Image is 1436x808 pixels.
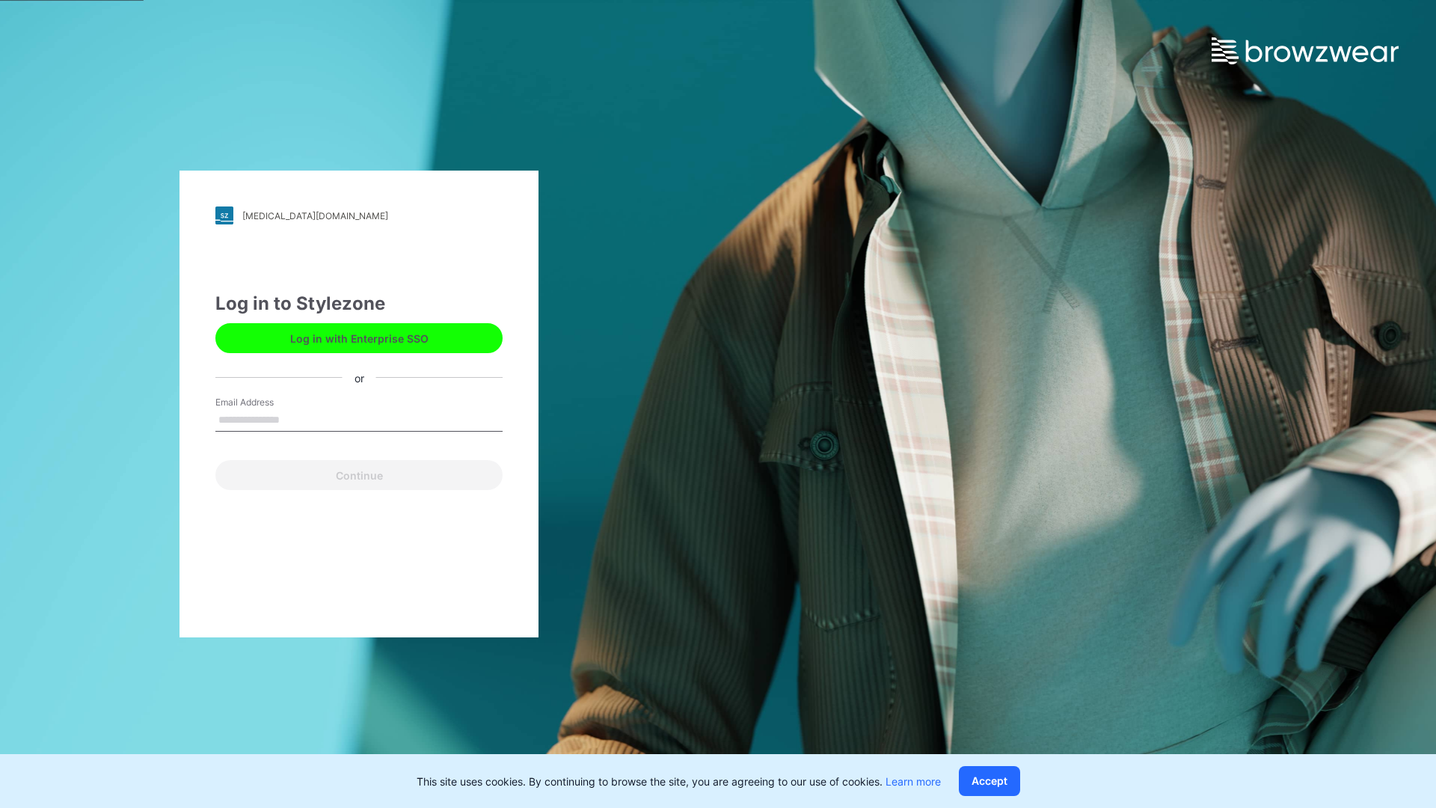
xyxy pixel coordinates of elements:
[886,775,941,788] a: Learn more
[215,206,233,224] img: stylezone-logo.562084cfcfab977791bfbf7441f1a819.svg
[417,774,941,789] p: This site uses cookies. By continuing to browse the site, you are agreeing to our use of cookies.
[242,210,388,221] div: [MEDICAL_DATA][DOMAIN_NAME]
[959,766,1020,796] button: Accept
[1212,37,1399,64] img: browzwear-logo.e42bd6dac1945053ebaf764b6aa21510.svg
[215,323,503,353] button: Log in with Enterprise SSO
[215,290,503,317] div: Log in to Stylezone
[343,370,376,385] div: or
[215,206,503,224] a: [MEDICAL_DATA][DOMAIN_NAME]
[215,396,320,409] label: Email Address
